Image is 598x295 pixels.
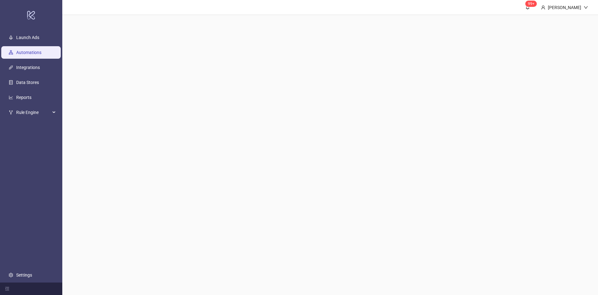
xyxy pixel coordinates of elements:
[16,273,32,278] a: Settings
[5,287,9,291] span: menu-fold
[9,110,13,115] span: fork
[525,5,530,9] span: bell
[16,106,50,119] span: Rule Engine
[545,4,584,11] div: [PERSON_NAME]
[541,5,545,10] span: user
[16,35,39,40] a: Launch Ads
[16,80,39,85] a: Data Stores
[16,65,40,70] a: Integrations
[584,5,588,10] span: down
[525,1,537,7] sup: 141
[16,50,41,55] a: Automations
[16,95,31,100] a: Reports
